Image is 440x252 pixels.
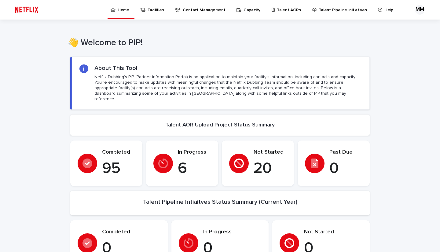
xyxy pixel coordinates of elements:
p: In Progress [178,149,211,156]
p: Completed [102,229,160,236]
p: Completed [102,149,135,156]
p: 0 [329,159,362,178]
p: 6 [178,159,211,178]
h2: About This Tool [94,64,137,72]
p: Not Started [254,149,287,156]
p: 20 [254,159,287,178]
p: Past Due [329,149,362,156]
p: Not Started [304,229,362,236]
p: 95 [102,159,135,178]
h2: Talent AOR Upload Project Status Summary [165,122,275,129]
div: MM [415,5,425,15]
p: In Progress [203,229,262,236]
h2: Talent Pipeline Intiaitves Status Summary (Current Year) [143,198,297,206]
p: Netflix Dubbing's PIP (Partner Information Portal) is an application to maintain your facility's ... [94,74,362,102]
h1: 👋 Welcome to PIP! [68,38,367,48]
img: ifQbXi3ZQGMSEF7WDB7W [12,4,41,16]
